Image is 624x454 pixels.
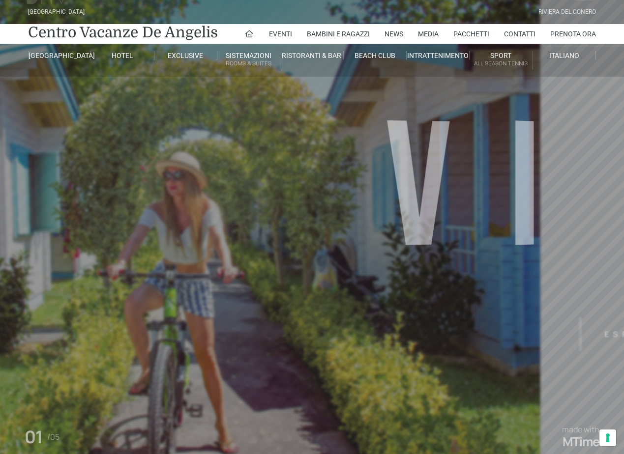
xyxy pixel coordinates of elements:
[453,24,489,44] a: Pacchetti
[385,24,403,44] a: News
[470,51,533,69] a: SportAll Season Tennis
[407,51,470,60] a: Intrattenimento
[307,24,370,44] a: Bambini e Ragazzi
[217,59,280,68] small: Rooms & Suites
[269,24,292,44] a: Eventi
[280,51,343,60] a: Ristoranti & Bar
[504,24,535,44] a: Contatti
[217,51,280,69] a: SistemazioniRooms & Suites
[28,23,218,42] a: Centro Vacanze De Angelis
[418,24,439,44] a: Media
[563,434,599,449] a: MTime
[533,51,596,60] a: Italiano
[28,7,85,17] div: [GEOGRAPHIC_DATA]
[470,59,532,68] small: All Season Tennis
[28,51,91,60] a: [GEOGRAPHIC_DATA]
[91,51,154,60] a: Hotel
[154,51,217,60] a: Exclusive
[538,7,596,17] div: Riviera Del Conero
[344,51,407,60] a: Beach Club
[549,52,579,59] span: Italiano
[599,429,616,446] button: Le tue preferenze relative al consenso per le tecnologie di tracciamento
[550,24,596,44] a: Prenota Ora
